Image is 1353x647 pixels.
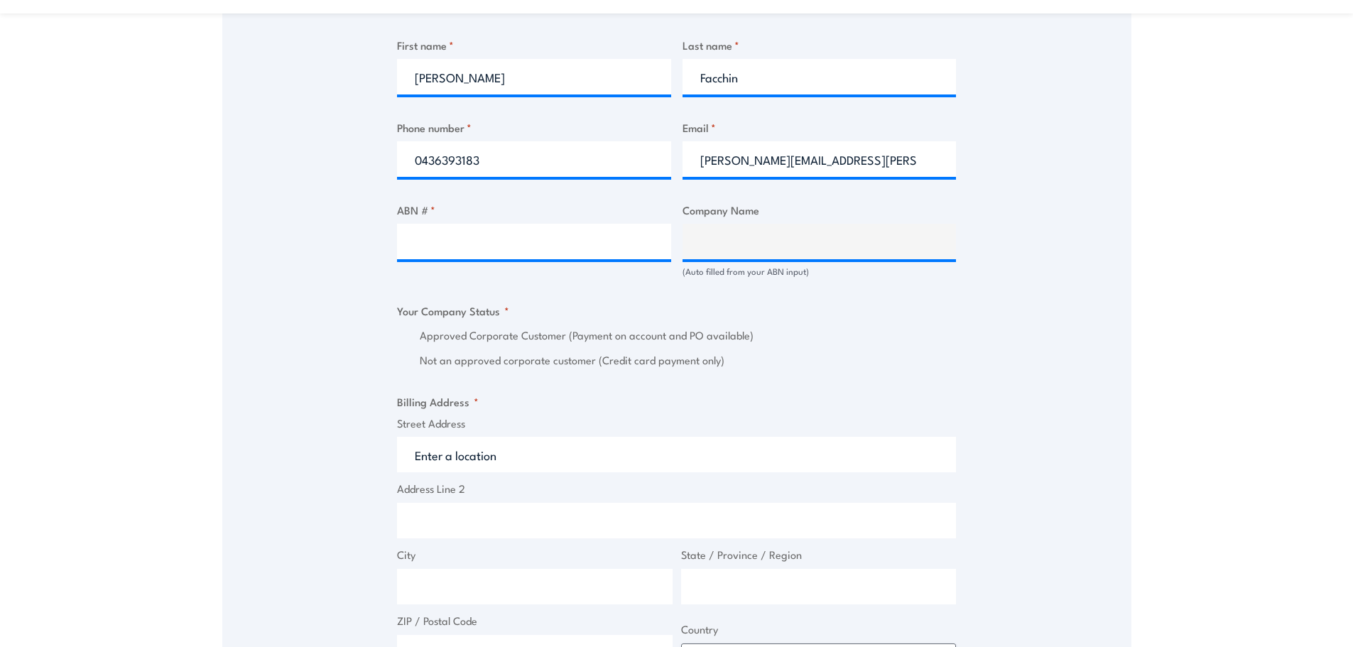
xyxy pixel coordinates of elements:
[397,393,479,410] legend: Billing Address
[397,415,956,432] label: Street Address
[397,613,673,629] label: ZIP / Postal Code
[681,547,957,563] label: State / Province / Region
[397,119,671,136] label: Phone number
[397,481,956,497] label: Address Line 2
[397,303,509,319] legend: Your Company Status
[397,202,671,218] label: ABN #
[683,202,957,218] label: Company Name
[681,621,957,638] label: Country
[397,37,671,53] label: First name
[683,37,957,53] label: Last name
[683,119,957,136] label: Email
[397,547,673,563] label: City
[683,265,957,278] div: (Auto filled from your ABN input)
[397,437,956,472] input: Enter a location
[420,327,956,344] label: Approved Corporate Customer (Payment on account and PO available)
[420,352,956,369] label: Not an approved corporate customer (Credit card payment only)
